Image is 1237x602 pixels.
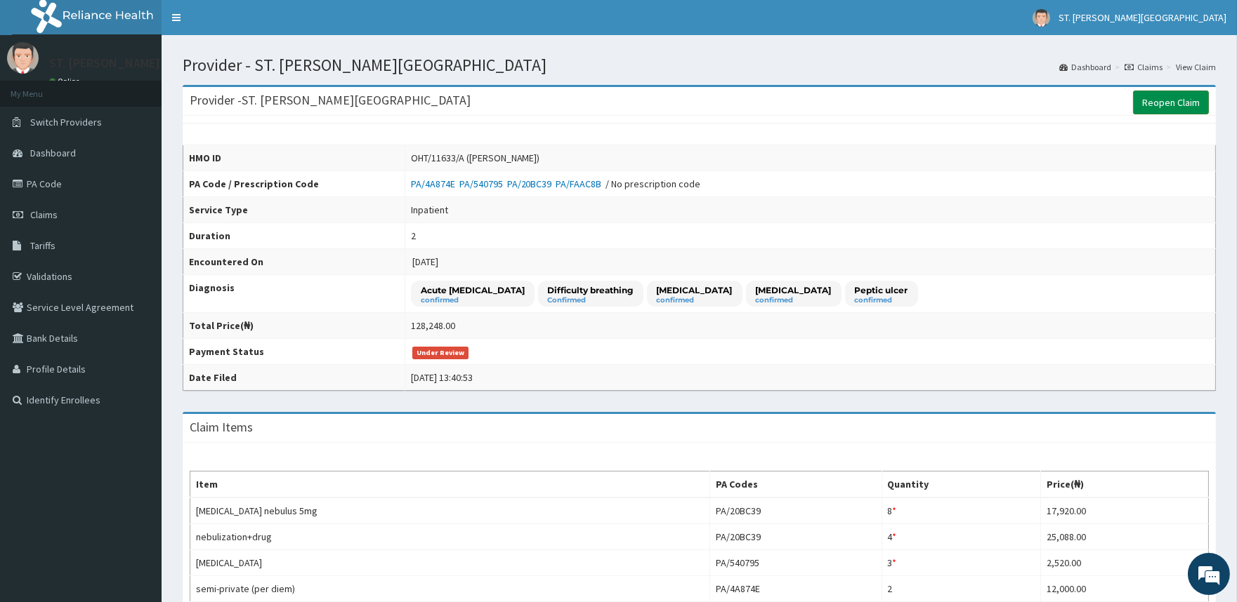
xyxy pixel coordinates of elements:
[411,203,448,217] div: Inpatient
[756,297,832,304] small: confirmed
[556,178,606,190] a: PA/FAAC8B
[709,497,882,524] td: PA/20BC39
[190,421,253,434] h3: Claim Items
[1033,9,1050,27] img: User Image
[548,297,634,304] small: Confirmed
[1041,471,1209,498] th: Price(₦)
[190,576,710,602] td: semi-private (per diem)
[183,275,405,313] th: Diagnosis
[1059,11,1226,24] span: ST. [PERSON_NAME][GEOGRAPHIC_DATA]
[548,284,634,296] p: Difficulty breathing
[190,524,710,550] td: nebulization+drug
[183,197,405,223] th: Service Type
[1041,576,1209,602] td: 12,000.00
[882,524,1041,550] td: 4
[411,370,473,384] div: [DATE] 13:40:53
[411,178,459,190] a: PA/4A874E
[657,297,733,304] small: confirmed
[30,116,102,128] span: Switch Providers
[411,177,701,191] div: / No prescription code
[855,284,908,296] p: Peptic ulcer
[411,151,540,165] div: OHT/11633/A ([PERSON_NAME])
[49,76,83,86] a: Online
[882,471,1041,498] th: Quantity
[49,57,276,69] p: ST. [PERSON_NAME][GEOGRAPHIC_DATA]
[7,42,39,74] img: User Image
[882,497,1041,524] td: 8
[190,497,710,524] td: [MEDICAL_DATA] nebulus 5mg
[1059,61,1111,73] a: Dashboard
[183,339,405,365] th: Payment Status
[190,94,471,107] h3: Provider - ST. [PERSON_NAME][GEOGRAPHIC_DATA]
[1041,550,1209,576] td: 2,520.00
[459,178,507,190] a: PA/540795
[30,208,58,221] span: Claims
[882,550,1041,576] td: 3
[1041,497,1209,524] td: 17,920.00
[709,524,882,550] td: PA/20BC39
[1133,91,1209,114] a: Reopen Claim
[709,576,882,602] td: PA/4A874E
[183,249,405,275] th: Encountered On
[411,319,455,333] div: 128,248.00
[183,171,405,197] th: PA Code / Prescription Code
[30,147,76,159] span: Dashboard
[183,313,405,339] th: Total Price(₦)
[190,471,710,498] th: Item
[190,550,710,576] td: [MEDICAL_DATA]
[183,56,1216,74] h1: Provider - ST. [PERSON_NAME][GEOGRAPHIC_DATA]
[183,223,405,249] th: Duration
[709,550,882,576] td: PA/540795
[756,284,832,296] p: [MEDICAL_DATA]
[1176,61,1216,73] a: View Claim
[882,576,1041,602] td: 2
[183,145,405,171] th: HMO ID
[1125,61,1163,73] a: Claims
[183,365,405,391] th: Date Filed
[421,297,525,304] small: confirmed
[507,178,556,190] a: PA/20BC39
[709,471,882,498] th: PA Codes
[412,347,469,359] span: Under Review
[421,284,525,296] p: Acute [MEDICAL_DATA]
[411,229,416,243] div: 2
[657,284,733,296] p: [MEDICAL_DATA]
[30,239,55,252] span: Tariffs
[855,297,908,304] small: confirmed
[1041,524,1209,550] td: 25,088.00
[412,255,438,268] span: [DATE]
